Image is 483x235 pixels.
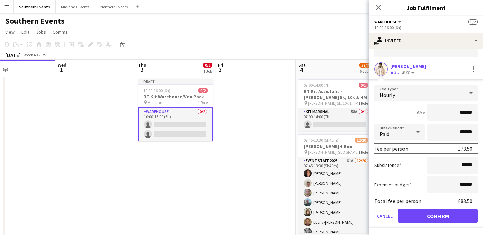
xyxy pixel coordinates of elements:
[398,209,478,223] button: Confirm
[22,52,39,57] span: Week 40
[355,138,368,143] span: 12/20
[138,79,213,84] div: Draft
[5,29,15,35] span: View
[374,145,408,152] div: Fee per person
[143,88,170,93] span: 10:00-16:00 (6h)
[218,62,223,68] span: Fri
[359,63,373,68] span: 57/75
[358,101,368,106] span: 1 Role
[390,63,426,69] div: [PERSON_NAME]
[148,100,164,105] span: Hersham
[308,150,358,155] span: [PERSON_NAME][GEOGRAPHIC_DATA], [GEOGRAPHIC_DATA], [GEOGRAPHIC_DATA]
[298,108,373,131] app-card-role: Kit Marshal58A0/107:00-14:00 (7h)
[298,62,306,68] span: Sat
[298,143,373,149] h3: [PERSON_NAME] + Run
[308,101,358,106] span: [PERSON_NAME] 5k, 10k & HM
[50,28,70,36] a: Comms
[468,19,478,25] span: 0/2
[3,28,17,36] a: View
[203,63,212,68] span: 0/2
[56,0,95,13] button: Midlands Events
[297,66,306,74] span: 4
[458,145,472,152] div: £73.50
[298,134,373,233] app-job-card: 07:45-13:30 (5h45m)12/20[PERSON_NAME] + Run [PERSON_NAME][GEOGRAPHIC_DATA], [GEOGRAPHIC_DATA], [G...
[57,66,66,74] span: 1
[359,83,368,88] span: 0/1
[360,68,372,74] div: 6 Jobs
[394,69,399,75] span: 3.5
[138,62,146,68] span: Thu
[19,28,32,36] a: Edit
[304,83,331,88] span: 07:00-14:00 (7h)
[417,110,425,116] div: 6h x
[42,52,48,57] div: BST
[138,79,213,141] app-job-card: Draft10:00-16:00 (6h)0/2RT Kit Warehouse/Van Pack Hersham1 RoleWarehouse0/210:00-16:00 (6h)
[217,66,223,74] span: 3
[369,3,483,12] h3: Job Fulfilment
[137,66,146,74] span: 2
[374,19,402,25] button: Warehouse
[380,131,389,137] span: Paid
[304,138,338,143] span: 07:45-13:30 (5h45m)
[374,209,395,223] button: Cancel
[95,0,133,13] button: Northern Events
[380,92,395,98] span: Hourly
[358,150,368,155] span: 1 Role
[374,19,397,25] span: Warehouse
[33,28,49,36] a: Jobs
[401,69,415,75] div: 9.73mi
[203,68,212,74] div: 1 Job
[21,29,29,35] span: Edit
[53,29,68,35] span: Comms
[58,62,66,68] span: Wed
[458,198,472,204] div: £83.50
[374,25,478,30] div: 10:00-16:00 (6h)
[369,33,483,49] div: Invited
[198,88,208,93] span: 0/2
[5,16,65,26] h1: Southern Events
[138,107,213,141] app-card-role: Warehouse0/210:00-16:00 (6h)
[374,198,421,204] div: Total fee per person
[298,88,373,100] h3: RT Kit Assistant - [PERSON_NAME] 5k, 10k & HM
[374,182,412,188] label: Expenses budget
[14,0,56,13] button: Southern Events
[374,162,401,168] label: Subsistence
[298,79,373,131] app-job-card: 07:00-14:00 (7h)0/1RT Kit Assistant - [PERSON_NAME] 5k, 10k & HM [PERSON_NAME] 5k, 10k & HM1 Role...
[5,52,21,58] div: [DATE]
[36,29,46,35] span: Jobs
[138,94,213,100] h3: RT Kit Warehouse/Van Pack
[198,100,208,105] span: 1 Role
